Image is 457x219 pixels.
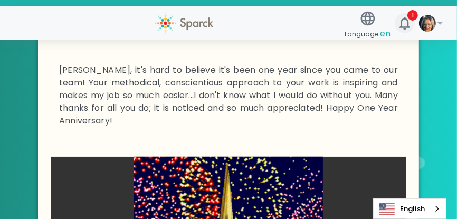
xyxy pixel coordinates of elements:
a: Sparck logo [155,13,213,37]
img: Sparck logo [155,13,213,34]
span: 1 [407,10,418,21]
aside: Language selected: English [373,198,446,219]
p: [PERSON_NAME], it's hard to believe it's been one year since you came to our team! Your methodica... [59,64,398,127]
a: English [374,199,446,218]
span: en [380,27,391,40]
span: Language: [345,27,391,41]
button: Language:en [340,7,395,44]
img: Picture of Monica [419,15,436,32]
button: 1 [395,13,415,33]
div: Language [373,198,446,219]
